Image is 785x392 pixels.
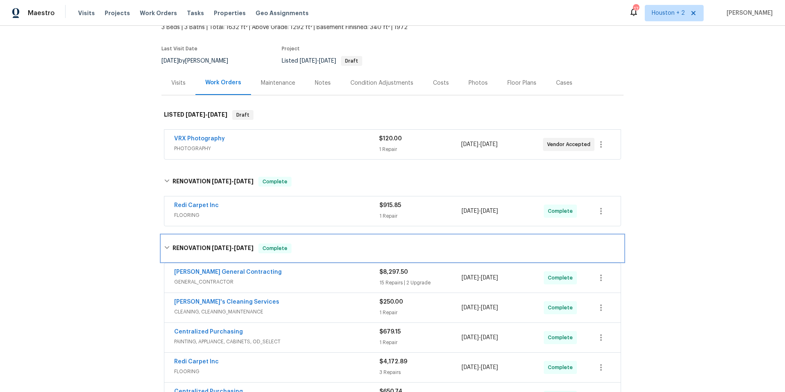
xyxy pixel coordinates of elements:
span: - [462,333,498,342]
span: - [212,245,253,251]
div: 1 Repair [379,309,462,317]
div: Condition Adjustments [350,79,413,87]
span: - [461,140,498,149]
span: - [462,304,498,312]
span: $4,172.89 [379,359,407,365]
span: Last Visit Date [161,46,197,51]
span: - [300,58,336,64]
div: RENOVATION [DATE]-[DATE]Complete [161,169,624,195]
span: [DATE] [300,58,317,64]
span: [DATE] [462,365,479,370]
div: RENOVATION [DATE]-[DATE]Complete [161,235,624,261]
span: $679.15 [379,329,401,335]
span: [DATE] [462,275,479,281]
span: Work Orders [140,9,177,17]
span: [DATE] [208,112,227,117]
span: - [462,207,498,215]
span: [DATE] [481,275,498,281]
span: Properties [214,9,246,17]
span: [DATE] [212,245,231,251]
span: [DATE] [319,58,336,64]
span: Vendor Accepted [547,140,594,149]
span: PAINTING, APPLIANCE, CABINETS, OD_SELECT [174,338,379,346]
span: $915.85 [379,203,401,208]
div: Costs [433,79,449,87]
span: Houston + 2 [652,9,685,17]
div: Photos [469,79,488,87]
span: - [186,112,227,117]
span: [DATE] [161,58,179,64]
span: - [462,363,498,372]
span: Complete [548,363,576,372]
span: Complete [259,178,291,186]
span: PHOTOGRAPHY [174,144,379,153]
h6: LISTED [164,110,227,120]
span: Project [282,46,300,51]
span: Tasks [187,10,204,16]
span: $120.00 [379,136,402,142]
span: [DATE] [462,335,479,340]
span: Listed [282,58,362,64]
div: LISTED [DATE]-[DATE]Draft [161,102,624,128]
h6: RENOVATION [173,243,253,253]
span: Maestro [28,9,55,17]
div: 1 Repair [379,145,461,153]
span: [DATE] [462,208,479,214]
span: Projects [105,9,130,17]
div: 3 Repairs [379,368,462,376]
span: [DATE] [462,305,479,311]
span: Geo Assignments [256,9,309,17]
span: [DATE] [481,365,498,370]
span: Complete [548,207,576,215]
h6: RENOVATION [173,177,253,187]
span: Draft [342,59,361,63]
span: GENERAL_CONTRACTOR [174,278,379,286]
div: Cases [556,79,572,87]
span: Complete [548,304,576,312]
span: Complete [548,274,576,282]
div: 15 Repairs | 2 Upgrade [379,279,462,287]
a: [PERSON_NAME]'s Cleaning Services [174,299,279,305]
span: - [462,274,498,282]
span: [DATE] [480,142,498,147]
span: $250.00 [379,299,403,305]
span: [DATE] [481,335,498,340]
div: by [PERSON_NAME] [161,56,238,66]
div: 17 [633,5,639,13]
a: Redi Carpet Inc [174,203,219,208]
span: CLEANING, CLEANING_MAINTENANCE [174,308,379,316]
span: FLOORING [174,367,379,376]
span: [DATE] [186,112,205,117]
span: [DATE] [234,178,253,184]
span: [DATE] [481,305,498,311]
a: VRX Photography [174,136,225,142]
div: 1 Repair [379,338,462,347]
a: [PERSON_NAME] General Contracting [174,269,282,275]
div: Work Orders [205,79,241,87]
div: 1 Repair [379,212,462,220]
span: [DATE] [234,245,253,251]
span: [DATE] [212,178,231,184]
div: Floor Plans [507,79,536,87]
span: FLOORING [174,211,379,219]
span: Draft [233,111,253,119]
span: 3 Beds | 3 Baths | Total: 1632 ft² | Above Grade: 1292 ft² | Basement Finished: 340 ft² | 1972 [161,23,458,32]
span: Visits [78,9,95,17]
div: Visits [171,79,186,87]
span: [DATE] [461,142,478,147]
span: [DATE] [481,208,498,214]
a: Centralized Purchasing [174,329,243,335]
a: Redi Carpet Inc [174,359,219,365]
div: Maintenance [261,79,295,87]
span: [PERSON_NAME] [723,9,773,17]
span: Complete [548,333,576,342]
span: Complete [259,244,291,252]
div: Notes [315,79,331,87]
span: - [212,178,253,184]
span: $8,297.50 [379,269,408,275]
